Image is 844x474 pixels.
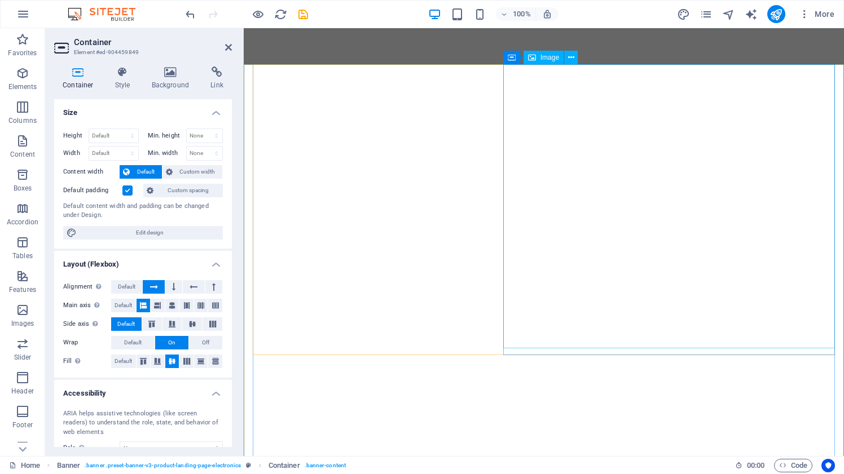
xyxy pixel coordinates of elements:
span: Code [779,459,807,472]
p: Content [10,150,35,159]
label: Min. height [148,132,186,139]
span: Default [133,165,159,179]
span: Click to select. Double-click to edit [57,459,81,472]
p: Footer [12,420,33,429]
h3: Element #ed-904459849 [74,47,209,57]
button: pages [700,7,713,21]
p: Slider [14,353,32,362]
button: reload [274,7,287,21]
p: Boxes [14,184,32,193]
h6: 100% [513,7,531,21]
h4: Accessibility [54,380,232,400]
button: design [677,7,691,21]
button: More [794,5,839,23]
button: Off [189,336,222,349]
span: : [755,461,757,469]
p: Elements [8,82,37,91]
h6: Session time [735,459,765,472]
span: More [799,8,834,20]
button: Edit design [63,226,223,240]
button: Default [120,165,162,179]
button: Custom spacing [143,184,223,197]
span: Custom width [176,165,219,179]
span: Default [115,355,132,368]
p: Features [9,285,36,294]
button: Default [111,336,155,349]
h4: Size [54,99,232,119]
label: Alignment [63,280,111,294]
span: . banner .preset-banner-v3-product-landing-page-electronics [85,459,241,472]
span: Edit design [80,226,219,240]
p: Accordion [7,218,38,227]
span: Default [124,336,142,349]
h2: Container [74,37,232,47]
i: AI Writer [745,8,758,21]
h4: Container [54,67,107,90]
i: Publish [770,8,783,21]
button: text_generator [745,7,758,21]
span: Role [63,441,87,455]
label: Main axis [63,299,111,312]
i: Reload page [274,8,287,21]
button: undo [183,7,197,21]
label: Fill [63,355,111,368]
label: Content width [63,165,120,179]
button: Custom width [162,165,223,179]
p: Images [11,319,34,328]
i: Design (Ctrl+Alt+Y) [677,8,690,21]
span: Default [118,280,135,294]
i: On resize automatically adjust zoom level to fit chosen device. [542,9,552,19]
label: Default padding [63,184,122,197]
p: Columns [8,116,37,125]
i: This element is a customizable preset [246,462,251,468]
i: Save (Ctrl+S) [297,8,310,21]
a: Click to cancel selection. Double-click to open Pages [9,459,40,472]
i: Pages (Ctrl+Alt+S) [700,8,713,21]
button: 100% [496,7,536,21]
span: Custom spacing [157,184,219,197]
i: Navigator [722,8,735,21]
span: 00 00 [747,459,764,472]
label: Min. width [148,150,186,156]
i: Undo: Add element (Ctrl+Z) [184,8,197,21]
img: Editor Logo [65,7,150,21]
button: Default [111,355,136,368]
h4: Layout (Flexbox) [54,251,232,271]
span: Click to select. Double-click to edit [269,459,300,472]
div: ARIA helps assistive technologies (like screen readers) to understand the role, state, and behavi... [63,409,223,437]
button: Click here to leave preview mode and continue editing [251,7,265,21]
button: Default [111,280,142,294]
button: Code [774,459,812,472]
button: save [296,7,310,21]
p: Favorites [8,48,37,57]
span: . banner-content [305,459,346,472]
span: Default [115,299,132,312]
span: Image [540,54,559,61]
div: Default content width and padding can be changed under Design. [63,202,223,220]
span: Off [202,336,209,349]
button: On [155,336,188,349]
label: Height [63,132,89,139]
label: Side axis [63,317,111,331]
button: publish [767,5,785,23]
label: Width [63,150,89,156]
h4: Background [143,67,203,90]
label: Wrap [63,336,111,349]
p: Tables [12,251,33,260]
span: Default [117,317,135,331]
nav: breadcrumb [57,459,346,472]
h4: Style [107,67,143,90]
p: Header [11,387,34,396]
button: Usercentrics [821,459,835,472]
h4: Link [202,67,232,90]
button: Default [111,317,142,331]
span: On [168,336,175,349]
button: navigator [722,7,736,21]
button: Default [111,299,136,312]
